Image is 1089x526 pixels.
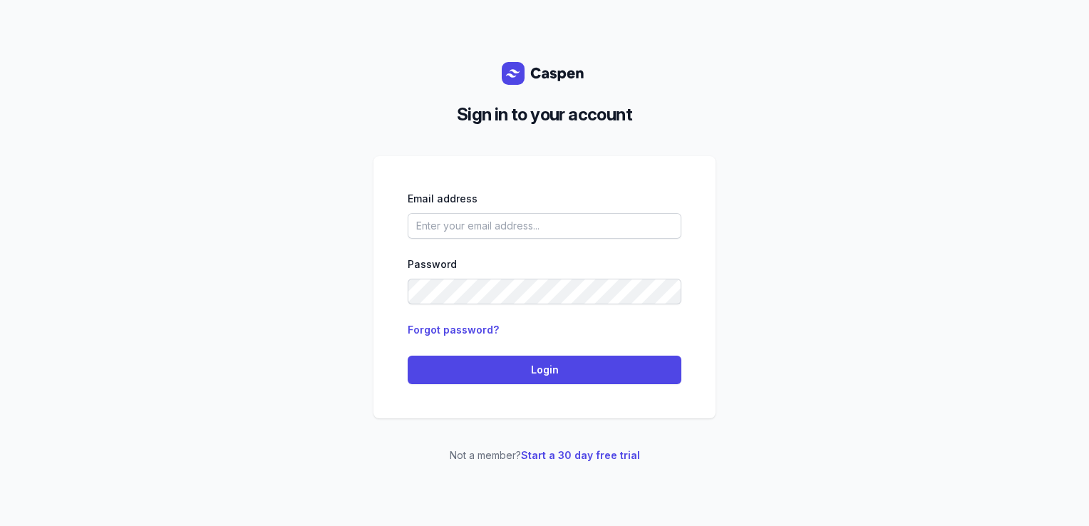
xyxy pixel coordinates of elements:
[408,190,681,207] div: Email address
[416,361,673,378] span: Login
[385,102,704,128] h2: Sign in to your account
[408,256,681,273] div: Password
[408,324,499,336] a: Forgot password?
[408,356,681,384] button: Login
[521,449,640,461] a: Start a 30 day free trial
[373,447,716,464] p: Not a member?
[408,213,681,239] input: Enter your email address...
